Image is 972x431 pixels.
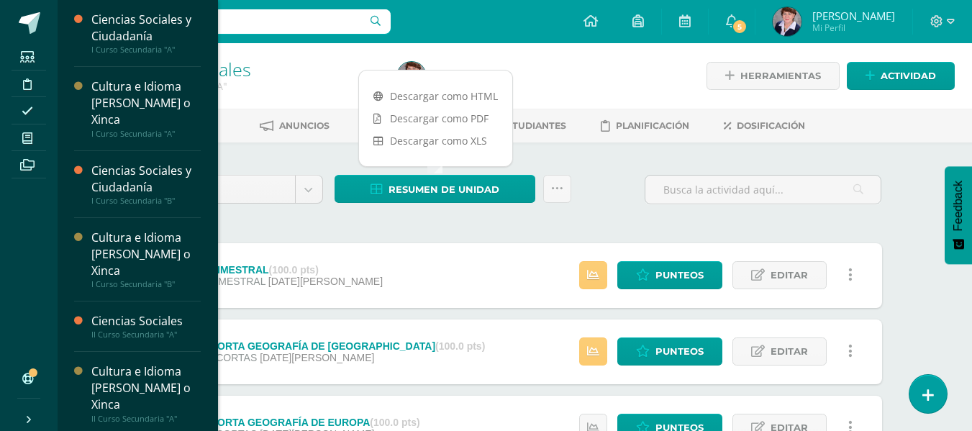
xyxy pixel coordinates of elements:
div: II Curso Secundaria "A" [91,414,201,424]
a: Planificación [601,114,689,137]
input: Busca un usuario... [67,9,391,34]
a: Estudiantes [480,114,566,137]
a: Punteos [617,261,722,289]
div: I Curso Secundaria "A" [91,45,201,55]
span: [PERSON_NAME] [812,9,895,23]
span: Editar [771,338,808,365]
span: Planificación [616,120,689,131]
a: Cultura e Idioma [PERSON_NAME] o XincaI Curso Secundaria "A" [91,78,201,138]
a: Descargar como HTML [359,85,512,107]
div: Ciencias Sociales y Ciudadanía [91,163,201,196]
span: Feedback [952,181,965,231]
input: Busca la actividad aquí... [645,176,881,204]
span: Actividad [881,63,936,89]
span: 5 [732,19,748,35]
div: PRUEBA BIMESTRAL [165,264,383,276]
a: Ciencias Sociales y CiudadaníaI Curso Secundaria "A" [91,12,201,55]
div: I Curso Secundaria "B" [91,196,201,206]
a: Herramientas [707,62,840,90]
span: Anuncios [279,120,330,131]
div: Cultura e Idioma [PERSON_NAME] o Xinca [91,363,201,413]
a: Ciencias SocialesII Curso Secundaria "A" [91,313,201,340]
strong: (100.0 pts) [269,264,319,276]
div: Ciencias Sociales y Ciudadanía [91,12,201,45]
span: Estudiantes [501,120,566,131]
a: Punteos [617,337,722,366]
span: Resumen de unidad [389,176,499,203]
img: 49c126ab159c54e96e3d95a6f1df8590.png [773,7,801,36]
div: PRUEBA CORTA GEOGRAFÍA DE [GEOGRAPHIC_DATA] [165,340,485,352]
div: Ciencias Sociales [91,313,201,330]
span: Punteos [655,338,704,365]
a: Actividad [847,62,955,90]
span: Mi Perfil [812,22,895,34]
a: Unidad 3 [149,176,322,203]
div: Cultura e Idioma [PERSON_NAME] o Xinca [91,78,201,128]
a: Cultura e Idioma [PERSON_NAME] o XincaII Curso Secundaria "A" [91,363,201,423]
a: Cultura e Idioma [PERSON_NAME] o XincaI Curso Secundaria "B" [91,230,201,289]
div: III Curso Secundaria 'A' [112,79,380,93]
img: 49c126ab159c54e96e3d95a6f1df8590.png [397,62,426,91]
a: Descargar como PDF [359,107,512,130]
a: Dosificación [724,114,805,137]
h1: Ciencias Sociales [112,59,380,79]
span: [DATE][PERSON_NAME] [260,352,374,363]
span: Editar [771,262,808,289]
strong: (100.0 pts) [435,340,485,352]
span: Punteos [655,262,704,289]
div: I Curso Secundaria "B" [91,279,201,289]
div: II Curso Secundaria "A" [91,330,201,340]
a: Anuncios [260,114,330,137]
a: Resumen de unidad [335,175,535,203]
div: I Curso Secundaria "A" [91,129,201,139]
div: Cultura e Idioma [PERSON_NAME] o Xinca [91,230,201,279]
div: PRUEBA CORTA GEOGRAFÍA DE EUROPA [165,417,419,428]
span: Dosificación [737,120,805,131]
span: [DATE][PERSON_NAME] [268,276,383,287]
a: Descargar como XLS [359,130,512,152]
span: Herramientas [740,63,821,89]
a: Ciencias Sociales y CiudadaníaI Curso Secundaria "B" [91,163,201,206]
span: Unidad 3 [160,176,284,203]
button: Feedback - Mostrar encuesta [945,166,972,264]
strong: (100.0 pts) [370,417,419,428]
